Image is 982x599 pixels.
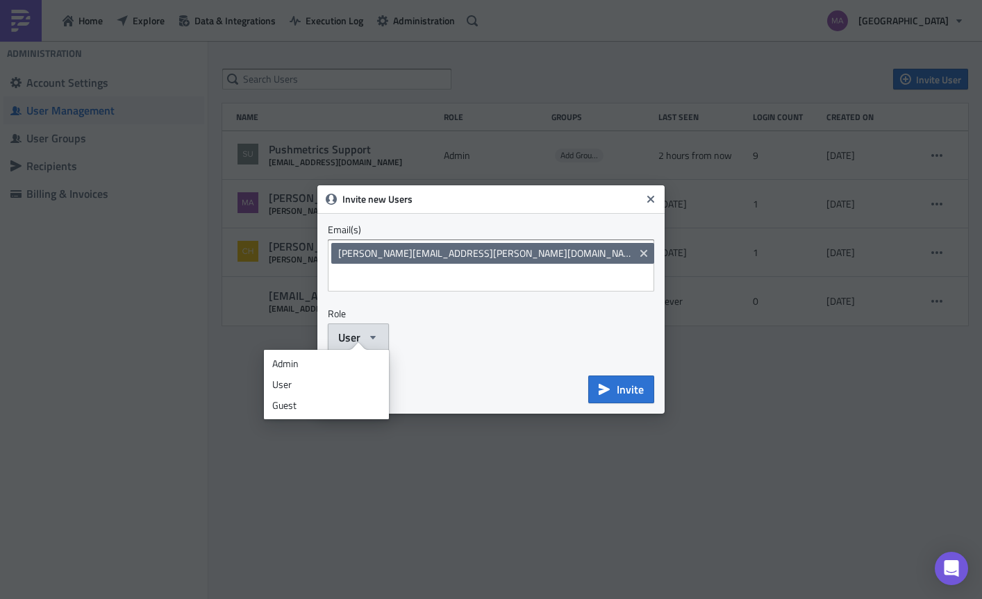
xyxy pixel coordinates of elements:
label: Role [328,307,654,320]
span: Invite [617,381,644,398]
span: [PERSON_NAME][EMAIL_ADDRESS][PERSON_NAME][DOMAIN_NAME] [338,246,632,260]
button: Remove Tag [637,246,654,260]
button: Invite [588,376,654,403]
div: Guest [272,398,381,412]
div: Open Intercom Messenger [935,552,968,585]
button: Close [640,189,661,210]
label: Email(s) [328,223,654,236]
span: User [338,329,360,346]
div: Admin [272,357,381,371]
h6: Invite new Users [342,193,641,205]
div: User [272,378,381,391]
button: User [328,323,389,351]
